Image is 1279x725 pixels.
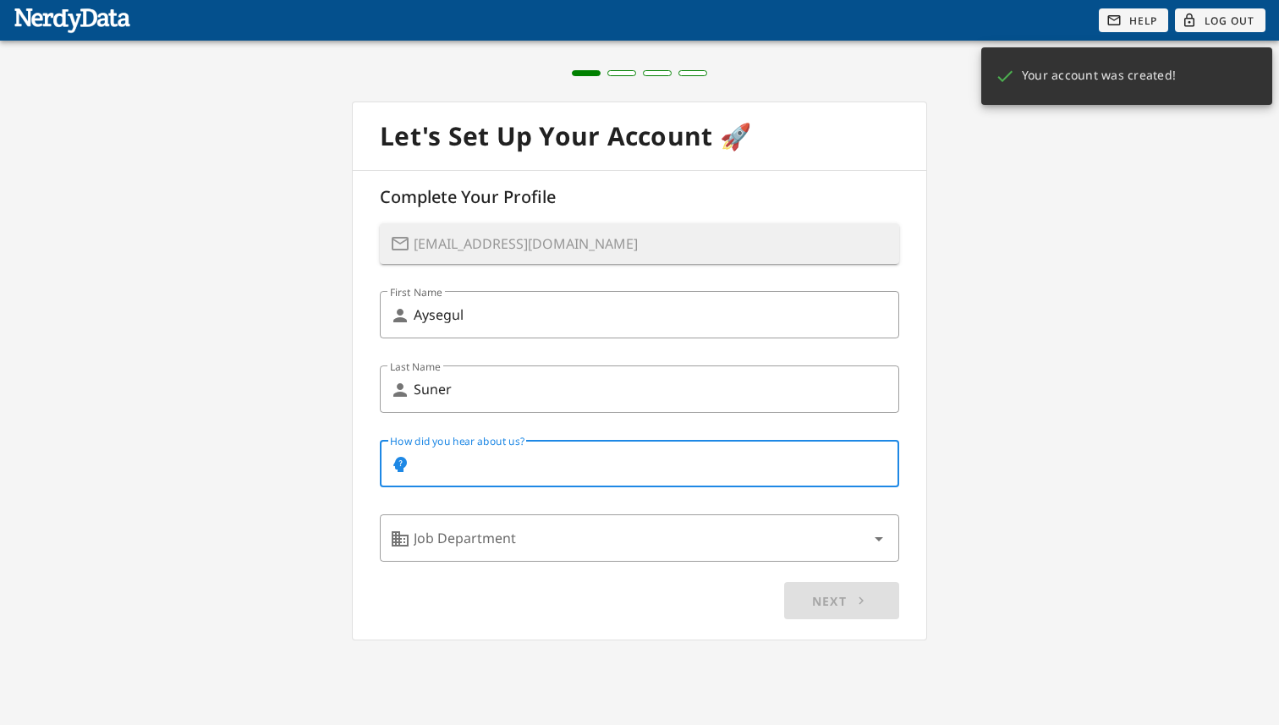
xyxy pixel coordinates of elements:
[1110,13,1157,28] span: Help
[995,66,1015,86] i: check
[981,54,1265,98] div: Your account was created!
[380,514,899,562] div: Job Department
[1106,13,1122,28] i: mail_outline
[366,123,765,150] h2: Let's Set Up Your Account 🚀
[390,286,442,299] label: First Name
[390,360,441,373] label: Last Name
[390,529,410,549] i: business
[1185,13,1255,28] span: Log Out
[1099,8,1167,32] a: Help
[390,454,410,475] i: psychology_alt
[390,305,410,326] i: person
[390,435,524,448] label: How did you hear about us?
[390,380,410,400] i: person
[380,184,556,210] h3: Complete Your Profile
[1182,13,1197,28] i: lock_outline
[869,529,889,549] i: arrow_drop_down
[1175,8,1265,32] a: Log Out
